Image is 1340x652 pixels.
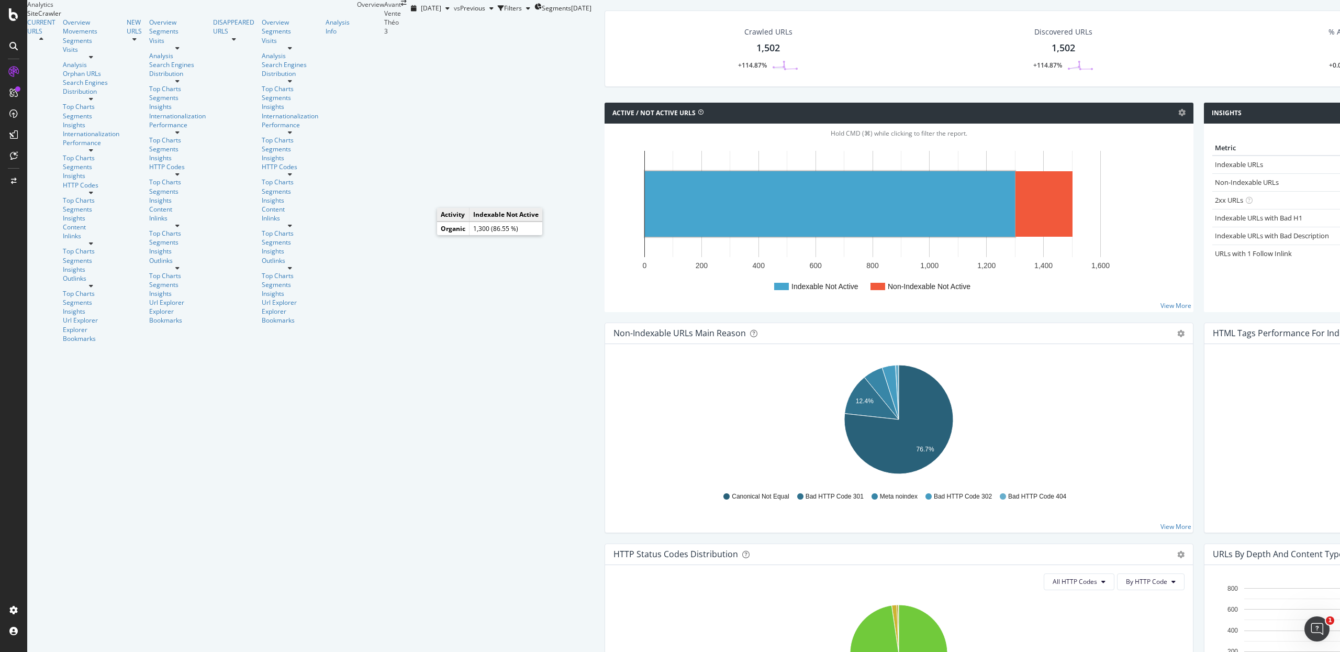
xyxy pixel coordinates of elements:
[613,361,1184,482] svg: A chart.
[262,229,318,238] a: Top Charts
[149,187,206,196] a: Segments
[262,271,318,280] div: Top Charts
[262,153,318,162] div: Insights
[149,256,206,265] a: Outlinks
[738,61,767,70] div: +114.87%
[149,298,206,307] a: Url Explorer
[1227,606,1237,613] text: 600
[63,36,119,45] a: Segments
[1091,261,1110,270] text: 1,600
[880,492,918,501] span: Meta noindex
[63,181,119,190] a: HTTP Codes
[63,138,119,147] a: Performance
[149,196,206,205] a: Insights
[63,316,119,325] a: Url Explorer
[63,274,119,283] a: Outlinks
[27,18,55,36] div: CURRENT URLS
[421,4,441,13] span: 2025 Oct. 6th
[63,69,119,78] div: Orphan URLs
[149,60,194,69] div: Search Engines
[63,205,119,214] a: Segments
[149,84,206,93] div: Top Charts
[262,247,318,256] a: Insights
[149,229,206,238] a: Top Charts
[809,261,822,270] text: 600
[262,112,318,120] a: Internationalization
[613,140,1183,304] div: A chart.
[149,51,206,60] a: Analysis
[262,69,318,78] a: Distribution
[262,289,318,298] div: Insights
[149,27,206,36] a: Segments
[63,256,119,265] div: Segments
[63,129,119,138] div: Internationalization
[213,18,254,36] a: DISAPPEARED URLS
[149,112,206,120] div: Internationalization
[63,231,119,240] a: Inlinks
[63,247,119,256] a: Top Charts
[63,153,119,162] a: Top Charts
[262,214,318,223] div: Inlinks
[262,60,307,69] div: Search Engines
[63,45,119,54] div: Visits
[63,120,119,129] a: Insights
[262,307,318,325] a: Explorer Bookmarks
[149,214,206,223] a: Inlinks
[1215,213,1302,223] a: Indexable URLs with Bad H1
[613,549,738,559] div: HTTP Status Codes Distribution
[791,282,858,291] text: Indexable Not Active
[262,84,318,93] a: Top Charts
[460,4,485,13] span: Previous
[63,78,108,87] div: Search Engines
[934,492,992,501] span: Bad HTTP Code 302
[149,93,206,102] a: Segments
[612,108,696,118] h4: Active / Not Active URLs
[149,69,206,78] a: Distribution
[262,136,318,145] div: Top Charts
[262,280,318,289] a: Segments
[149,280,206,289] div: Segments
[1044,573,1114,590] button: All HTTP Codes
[63,27,119,36] a: Movements
[63,87,119,96] div: Distribution
[63,196,119,205] a: Top Charts
[1212,108,1242,118] h4: Insights
[149,247,206,256] div: Insights
[149,145,206,153] div: Segments
[63,18,119,27] div: Overview
[149,178,206,186] a: Top Charts
[262,51,318,60] div: Analysis
[262,205,318,214] div: Content
[1227,627,1237,634] text: 400
[149,205,206,214] div: Content
[262,187,318,196] a: Segments
[63,289,119,298] a: Top Charts
[63,214,119,223] a: Insights
[744,27,792,37] div: Crawled URLs
[856,397,874,405] text: 12.4%
[1160,522,1191,531] a: View More
[262,162,318,171] a: HTTP Codes
[643,261,647,270] text: 0
[262,18,318,27] div: Overview
[63,325,119,343] div: Explorer Bookmarks
[262,238,318,247] a: Segments
[470,222,543,236] td: 1,300 (86.55 %)
[63,112,119,120] a: Segments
